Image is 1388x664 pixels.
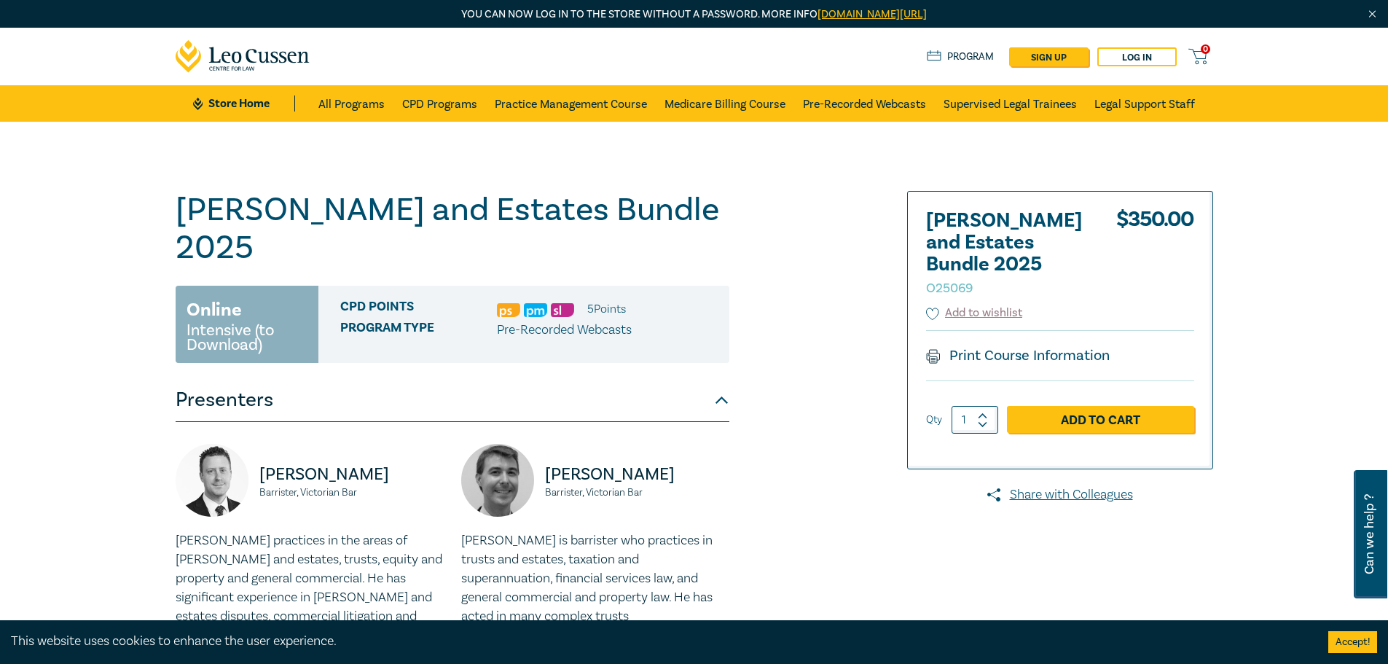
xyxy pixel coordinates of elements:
label: Qty [926,412,942,428]
a: Share with Colleagues [907,485,1213,504]
small: Barrister, Victorian Bar [259,488,444,498]
button: Add to wishlist [926,305,1023,321]
h3: Online [187,297,242,323]
p: Pre-Recorded Webcasts [497,321,632,340]
a: [DOMAIN_NAME][URL] [817,7,927,21]
li: 5 Point s [587,300,626,319]
a: sign up [1009,47,1089,66]
span: CPD Points [340,300,497,319]
h1: [PERSON_NAME] and Estates Bundle 2025 [176,191,729,267]
img: Close [1366,8,1379,20]
a: Store Home [193,95,294,112]
button: Presenters [176,378,729,422]
img: Professional Skills [497,303,520,317]
span: Program type [340,321,497,340]
p: [PERSON_NAME] is barrister who practices in trusts and estates, taxation and superannuation, fina... [461,531,729,626]
button: Accept cookies [1328,631,1377,653]
a: Medicare Billing Course [664,85,785,122]
p: You can now log in to the store without a password. More info [176,7,1213,23]
a: Print Course Information [926,346,1110,365]
a: Log in [1097,47,1177,66]
a: All Programs [318,85,385,122]
img: https://s3.ap-southeast-2.amazonaws.com/leo-cussen-store-production-content/Contacts/Justin%20Riz... [176,444,248,517]
span: Can we help ? [1362,479,1376,590]
a: Add to Cart [1007,406,1194,434]
div: This website uses cookies to enhance the user experience. [11,632,1306,651]
p: [PERSON_NAME] practices in the areas of [PERSON_NAME] and estates, trusts, equity and property an... [176,531,444,645]
a: Legal Support Staff [1094,85,1195,122]
h2: [PERSON_NAME] and Estates Bundle 2025 [926,210,1086,297]
a: Pre-Recorded Webcasts [803,85,926,122]
p: [PERSON_NAME] [545,463,729,486]
input: 1 [952,406,998,434]
a: Program [927,49,995,65]
a: Practice Management Course [495,85,647,122]
img: https://s3.ap-southeast-2.amazonaws.com/leo-cussen-store-production-content/Contacts/Philip%20Ben... [461,444,534,517]
img: Practice Management & Business Skills [524,303,547,317]
small: O25069 [926,280,973,297]
div: $ 350.00 [1116,210,1194,305]
p: [PERSON_NAME] [259,463,444,486]
span: 0 [1201,44,1210,54]
a: CPD Programs [402,85,477,122]
small: Barrister, Victorian Bar [545,488,729,498]
small: Intensive (to Download) [187,323,307,352]
img: Substantive Law [551,303,574,317]
a: Supervised Legal Trainees [944,85,1077,122]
